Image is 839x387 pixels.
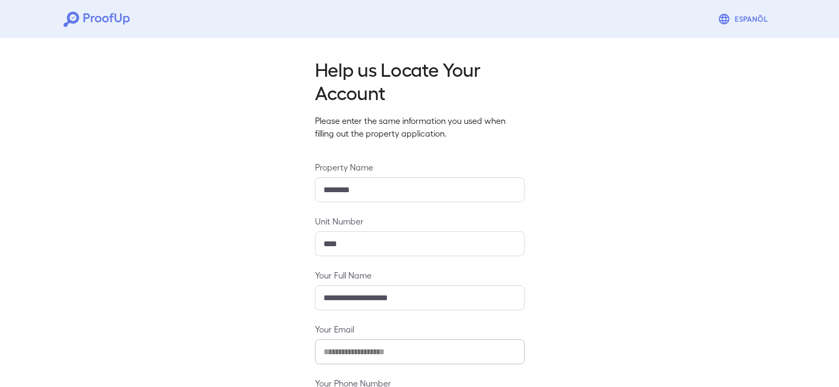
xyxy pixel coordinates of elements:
button: Espanõl [714,8,775,30]
h2: Help us Locate Your Account [315,57,525,104]
p: Please enter the same information you used when filling out the property application. [315,114,525,140]
label: Your Email [315,323,525,335]
label: Your Full Name [315,269,525,281]
label: Unit Number [315,215,525,227]
label: Property Name [315,161,525,173]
